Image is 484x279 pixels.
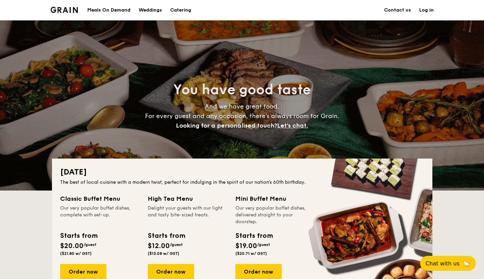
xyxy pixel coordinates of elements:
span: $20.00 [60,242,84,250]
div: Classic Buffet Menu [60,194,140,203]
div: Order now [60,264,106,279]
span: /guest [84,242,96,247]
span: /guest [170,242,183,247]
div: High Tea Menu [148,194,227,203]
a: Logotype [51,7,78,13]
div: The best of local cuisine with a modern twist, perfect for indulging in the spirit of our nation’... [60,179,424,186]
img: Grain [51,7,78,13]
span: /guest [257,242,270,247]
span: 🦙 [462,260,470,267]
span: And we have great food. For every guest and any occasion, there’s always room for Grain. [145,103,339,129]
div: Order now [235,264,282,279]
span: Looking for a personalised touch? [176,122,277,129]
span: You have good taste [173,82,311,98]
div: Our very popular buffet dishes, delivered straight to your doorstep. [235,205,315,225]
div: Our very popular buffet dishes, complete with set-up. [60,205,140,225]
div: Starts from [235,231,272,241]
div: Mini Buffet Menu [235,194,315,203]
span: ($13.08 w/ GST) [148,251,179,256]
span: Let's chat. [277,122,308,129]
div: Starts from [60,231,97,241]
div: Delight your guests with our light and tasty bite-sized treats. [148,205,227,225]
span: $12.00 [148,242,170,250]
span: Chat with us [426,260,460,267]
div: Order now [148,264,194,279]
h2: [DATE] [60,167,424,178]
span: ($20.71 w/ GST) [235,251,267,256]
span: $19.00 [235,242,257,250]
button: Chat with us🦙 [420,256,476,271]
div: Starts from [148,231,185,241]
span: ($21.80 w/ GST) [60,251,92,256]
